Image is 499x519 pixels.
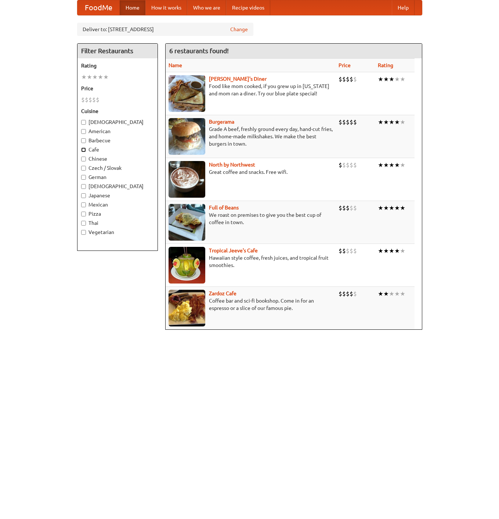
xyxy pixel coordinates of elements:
[81,129,86,134] input: American
[353,247,357,255] li: $
[209,119,234,125] a: Burgerama
[342,75,346,83] li: $
[92,96,96,104] li: $
[81,229,154,236] label: Vegetarian
[88,96,92,104] li: $
[169,161,205,198] img: north.jpg
[187,0,226,15] a: Who we are
[400,161,405,169] li: ★
[77,0,120,15] a: FoodMe
[81,166,86,171] input: Czech / Slovak
[394,204,400,212] li: ★
[77,23,253,36] div: Deliver to: [STREET_ADDRESS]
[353,290,357,298] li: $
[400,290,405,298] li: ★
[81,128,154,135] label: American
[169,247,205,284] img: jeeves.jpg
[169,168,333,176] p: Great coffee and snacks. Free wifi.
[346,118,350,126] li: $
[378,118,383,126] li: ★
[339,247,342,255] li: $
[145,0,187,15] a: How it works
[169,204,205,241] img: beans.jpg
[81,62,154,69] h5: Rating
[81,221,86,226] input: Thai
[342,161,346,169] li: $
[350,75,353,83] li: $
[169,47,229,54] ng-pluralize: 6 restaurants found!
[81,146,154,153] label: Cafe
[339,290,342,298] li: $
[169,211,333,226] p: We roast on premises to give you the best cup of coffee in town.
[378,161,383,169] li: ★
[389,118,394,126] li: ★
[81,230,86,235] input: Vegetarian
[383,118,389,126] li: ★
[169,62,182,68] a: Name
[81,118,154,126] label: [DEMOGRAPHIC_DATA]
[81,202,86,207] input: Mexican
[353,75,357,83] li: $
[392,0,415,15] a: Help
[209,76,267,82] a: [PERSON_NAME]'s Diner
[339,62,351,68] a: Price
[169,118,205,155] img: burgerama.jpg
[400,118,405,126] li: ★
[81,219,154,227] label: Thai
[346,161,350,169] li: $
[342,118,346,126] li: $
[81,173,154,181] label: German
[339,118,342,126] li: $
[169,125,333,147] p: Grade A beef, freshly ground every day, hand-cut fries, and home-made milkshakes. We make the bes...
[342,247,346,255] li: $
[400,247,405,255] li: ★
[389,204,394,212] li: ★
[394,290,400,298] li: ★
[169,290,205,326] img: zardoz.jpg
[383,161,389,169] li: ★
[120,0,145,15] a: Home
[81,138,86,143] input: Barbecue
[81,212,86,216] input: Pizza
[81,164,154,172] label: Czech / Slovak
[339,204,342,212] li: $
[400,204,405,212] li: ★
[169,297,333,312] p: Coffee bar and sci-fi bookshop. Come in for an espresso or a slice of our famous pie.
[339,75,342,83] li: $
[378,247,383,255] li: ★
[350,204,353,212] li: $
[394,247,400,255] li: ★
[81,107,154,115] h5: Cuisine
[346,75,350,83] li: $
[81,184,86,189] input: [DEMOGRAPHIC_DATA]
[81,155,154,162] label: Chinese
[226,0,270,15] a: Recipe videos
[81,85,154,92] h5: Price
[98,73,103,81] li: ★
[81,73,87,81] li: ★
[81,183,154,190] label: [DEMOGRAPHIC_DATA]
[353,118,357,126] li: $
[383,290,389,298] li: ★
[209,162,255,168] a: North by Northwest
[389,161,394,169] li: ★
[378,204,383,212] li: ★
[81,192,154,199] label: Japanese
[96,96,100,104] li: $
[389,75,394,83] li: ★
[87,73,92,81] li: ★
[394,118,400,126] li: ★
[400,75,405,83] li: ★
[346,204,350,212] li: $
[81,193,86,198] input: Japanese
[342,290,346,298] li: $
[81,96,85,104] li: $
[209,248,258,253] b: Tropical Jeeve's Cafe
[350,247,353,255] li: $
[169,254,333,269] p: Hawaiian style coffee, fresh juices, and tropical fruit smoothies.
[209,205,239,211] a: Full of Beans
[209,290,236,296] a: Zardoz Cafe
